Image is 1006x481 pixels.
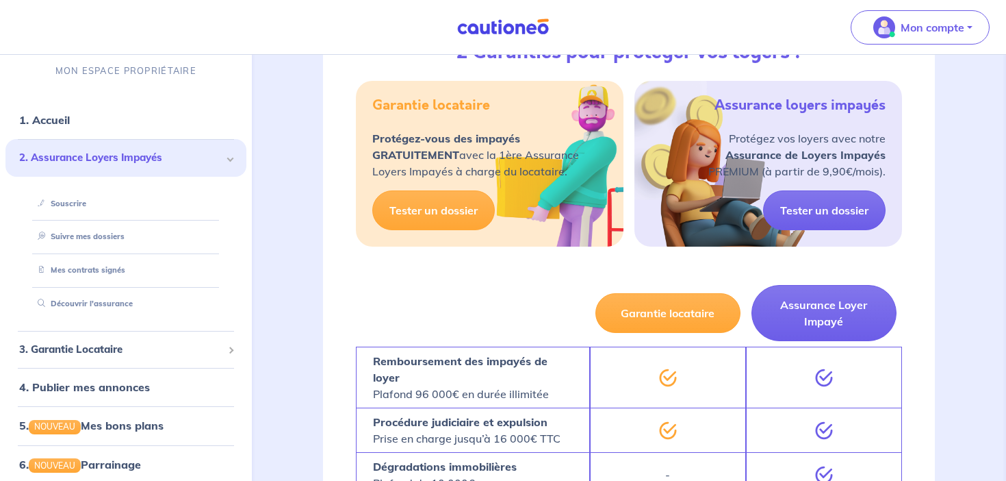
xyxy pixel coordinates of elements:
a: Tester un dossier [372,190,495,230]
div: 1. Accueil [5,106,246,134]
a: Découvrir l'assurance [32,299,133,308]
p: Protégez vos loyers avec notre PREMIUM (à partir de 9,90€/mois). [708,130,886,180]
div: 3. Garantie Locataire [5,336,246,363]
p: MON ESPACE PROPRIÉTAIRE [55,64,196,77]
span: 2. Assurance Loyers Impayés [19,150,222,166]
strong: Protégez-vous des impayés GRATUITEMENT [372,132,520,162]
strong: Procédure judiciaire et expulsion [373,415,547,429]
span: 3. Garantie Locataire [19,342,222,358]
div: Mes contrats signés [22,259,230,282]
strong: Assurance de Loyers Impayés [725,148,886,162]
div: 5.NOUVEAUMes bons plans [5,412,246,440]
h5: Assurance loyers impayés [714,97,886,114]
button: Garantie locataire [595,293,740,333]
strong: Dégradations immobilières [373,460,517,473]
p: avec la 1ère Assurance Loyers Impayés à charge du locataire. [372,130,579,180]
h5: Garantie locataire [372,97,490,114]
div: Souscrire [22,193,230,215]
div: Suivre mes dossiers [22,226,230,249]
a: Mes contrats signés [32,265,125,275]
a: 4. Publier mes annonces [19,381,150,395]
a: Suivre mes dossiers [32,232,125,242]
div: 6.NOUVEAUParrainage [5,451,246,478]
button: illu_account_valid_menu.svgMon compte [851,10,990,45]
p: Plafond 96 000€ en durée illimitée [373,353,573,402]
a: Souscrire [32,199,86,208]
h3: 2 Garanties pour protéger vos loyers : [456,41,801,64]
a: Tester un dossier [763,190,886,230]
p: Mon compte [901,19,964,36]
p: Prise en charge jusqu’à 16 000€ TTC [373,414,560,447]
div: 4. Publier mes annonces [5,374,246,402]
a: 1. Accueil [19,113,70,127]
div: 2. Assurance Loyers Impayés [5,139,246,177]
a: 6.NOUVEAUParrainage [19,458,141,471]
div: Découvrir l'assurance [22,293,230,315]
img: Cautioneo [452,18,554,36]
a: 5.NOUVEAUMes bons plans [19,419,164,433]
img: illu_account_valid_menu.svg [873,16,895,38]
strong: Remboursement des impayés de loyer [373,354,547,384]
button: Assurance Loyer Impayé [751,285,897,341]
